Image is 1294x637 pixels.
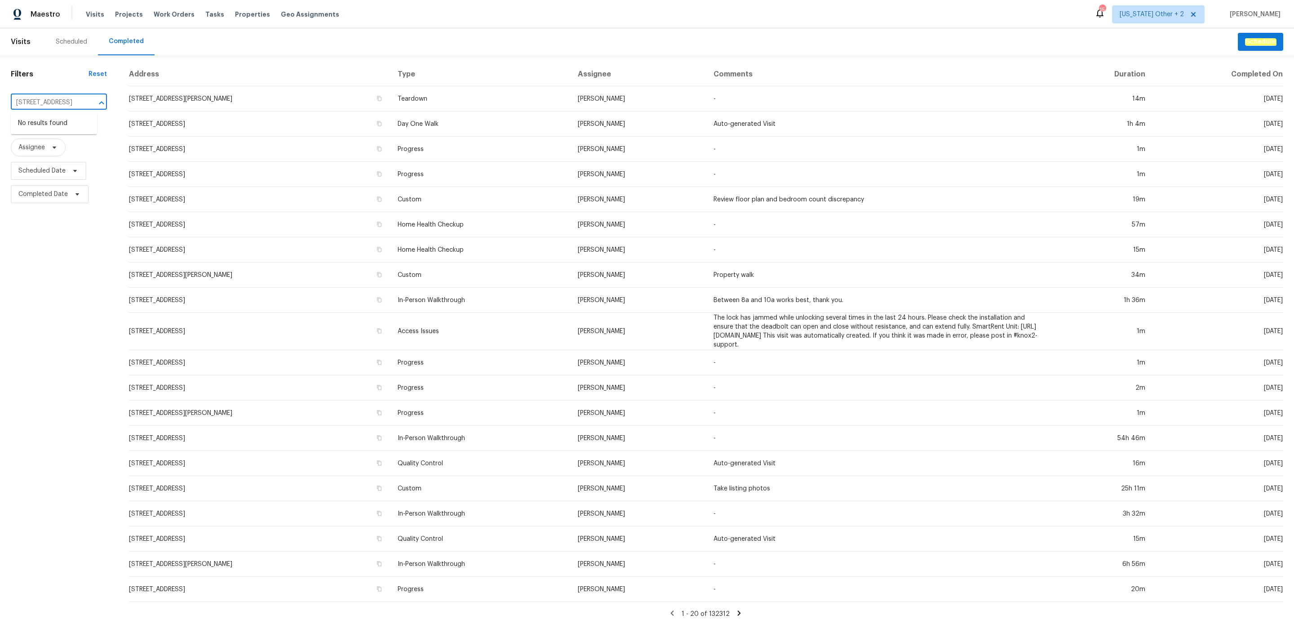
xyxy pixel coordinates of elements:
[1152,401,1283,426] td: [DATE]
[706,263,1053,288] td: Property walk
[390,162,571,187] td: Progress
[571,526,706,552] td: [PERSON_NAME]
[571,577,706,602] td: [PERSON_NAME]
[129,187,391,212] td: [STREET_ADDRESS]
[1152,111,1283,137] td: [DATE]
[1152,313,1283,350] td: [DATE]
[571,552,706,577] td: [PERSON_NAME]
[375,358,383,366] button: Copy Address
[129,526,391,552] td: [STREET_ADDRESS]
[375,220,383,228] button: Copy Address
[129,350,391,375] td: [STREET_ADDRESS]
[115,10,143,19] span: Projects
[375,195,383,203] button: Copy Address
[205,11,224,18] span: Tasks
[571,451,706,476] td: [PERSON_NAME]
[375,484,383,492] button: Copy Address
[1053,62,1152,86] th: Duration
[154,10,195,19] span: Work Orders
[1152,137,1283,162] td: [DATE]
[375,120,383,128] button: Copy Address
[1053,212,1152,237] td: 57m
[375,94,383,102] button: Copy Address
[706,111,1053,137] td: Auto-generated Visit
[129,62,391,86] th: Address
[390,577,571,602] td: Progress
[129,162,391,187] td: [STREET_ADDRESS]
[375,409,383,417] button: Copy Address
[129,501,391,526] td: [STREET_ADDRESS]
[1053,86,1152,111] td: 14m
[1152,426,1283,451] td: [DATE]
[571,212,706,237] td: [PERSON_NAME]
[1053,526,1152,552] td: 15m
[1152,162,1283,187] td: [DATE]
[11,112,97,134] div: No results found
[1053,375,1152,401] td: 2m
[390,350,571,375] td: Progress
[1152,501,1283,526] td: [DATE]
[95,97,108,109] button: Close
[571,62,706,86] th: Assignee
[1053,162,1152,187] td: 1m
[89,70,107,79] div: Reset
[706,237,1053,263] td: -
[390,401,571,426] td: Progress
[571,162,706,187] td: [PERSON_NAME]
[1152,552,1283,577] td: [DATE]
[706,162,1053,187] td: -
[571,263,706,288] td: [PERSON_NAME]
[1099,5,1105,14] div: 15
[18,143,45,152] span: Assignee
[706,137,1053,162] td: -
[1245,38,1276,45] em: Schedule
[706,212,1053,237] td: -
[706,526,1053,552] td: Auto-generated Visit
[129,212,391,237] td: [STREET_ADDRESS]
[571,375,706,401] td: [PERSON_NAME]
[571,137,706,162] td: [PERSON_NAME]
[1053,401,1152,426] td: 1m
[1053,313,1152,350] td: 1m
[706,313,1053,350] td: The lock has jammed while unlocking several times in the last 24 hours. Please check the installa...
[375,509,383,517] button: Copy Address
[1152,288,1283,313] td: [DATE]
[706,401,1053,426] td: -
[390,62,571,86] th: Type
[1053,426,1152,451] td: 54h 46m
[1053,350,1152,375] td: 1m
[18,166,66,175] span: Scheduled Date
[1053,187,1152,212] td: 19m
[571,350,706,375] td: [PERSON_NAME]
[375,271,383,279] button: Copy Address
[109,37,144,46] div: Completed
[235,10,270,19] span: Properties
[706,451,1053,476] td: Auto-generated Visit
[129,476,391,501] td: [STREET_ADDRESS]
[375,296,383,304] button: Copy Address
[129,426,391,451] td: [STREET_ADDRESS]
[706,552,1053,577] td: -
[706,375,1053,401] td: -
[571,501,706,526] td: [PERSON_NAME]
[706,426,1053,451] td: -
[375,170,383,178] button: Copy Address
[375,535,383,543] button: Copy Address
[571,111,706,137] td: [PERSON_NAME]
[571,313,706,350] td: [PERSON_NAME]
[706,86,1053,111] td: -
[390,263,571,288] td: Custom
[1152,476,1283,501] td: [DATE]
[1152,577,1283,602] td: [DATE]
[375,459,383,467] button: Copy Address
[571,288,706,313] td: [PERSON_NAME]
[706,62,1053,86] th: Comments
[1053,288,1152,313] td: 1h 36m
[390,526,571,552] td: Quality Control
[1053,263,1152,288] td: 34m
[390,288,571,313] td: In-Person Walkthrough
[571,237,706,263] td: [PERSON_NAME]
[86,10,104,19] span: Visits
[390,187,571,212] td: Custom
[1226,10,1281,19] span: [PERSON_NAME]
